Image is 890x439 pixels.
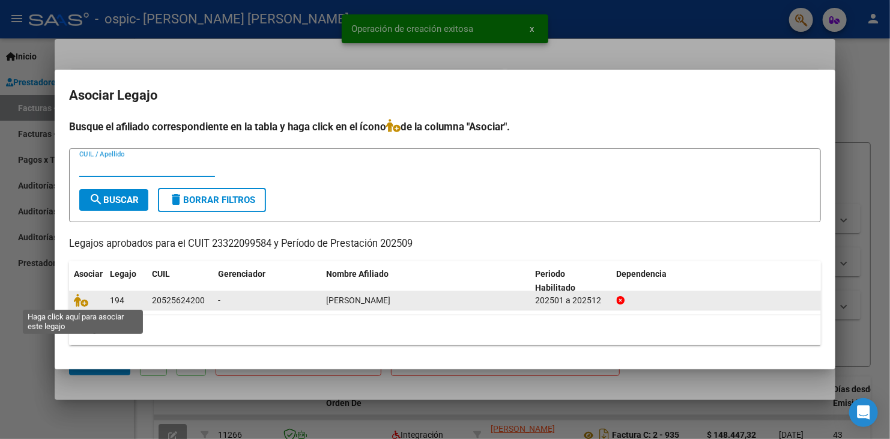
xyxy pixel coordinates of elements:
[69,261,105,301] datatable-header-cell: Asociar
[321,261,531,301] datatable-header-cell: Nombre Afiliado
[105,261,147,301] datatable-header-cell: Legajo
[849,398,878,427] div: Open Intercom Messenger
[147,261,213,301] datatable-header-cell: CUIL
[218,295,220,305] span: -
[218,269,265,279] span: Gerenciador
[69,315,821,345] div: 1 registros
[110,269,136,279] span: Legajo
[213,261,321,301] datatable-header-cell: Gerenciador
[617,269,667,279] span: Dependencia
[110,295,124,305] span: 194
[531,261,612,301] datatable-header-cell: Periodo Habilitado
[169,192,183,207] mat-icon: delete
[612,261,822,301] datatable-header-cell: Dependencia
[158,188,266,212] button: Borrar Filtros
[89,192,103,207] mat-icon: search
[169,195,255,205] span: Borrar Filtros
[326,295,390,305] span: ANDINO ZAHIR EZEQUIEL
[89,195,139,205] span: Buscar
[536,269,576,292] span: Periodo Habilitado
[69,119,821,135] h4: Busque el afiliado correspondiente en la tabla y haga click en el ícono de la columna "Asociar".
[152,294,205,307] div: 20525624200
[79,189,148,211] button: Buscar
[152,269,170,279] span: CUIL
[326,269,389,279] span: Nombre Afiliado
[69,237,821,252] p: Legajos aprobados para el CUIT 23322099584 y Período de Prestación 202509
[69,84,821,107] h2: Asociar Legajo
[74,269,103,279] span: Asociar
[536,294,607,307] div: 202501 a 202512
